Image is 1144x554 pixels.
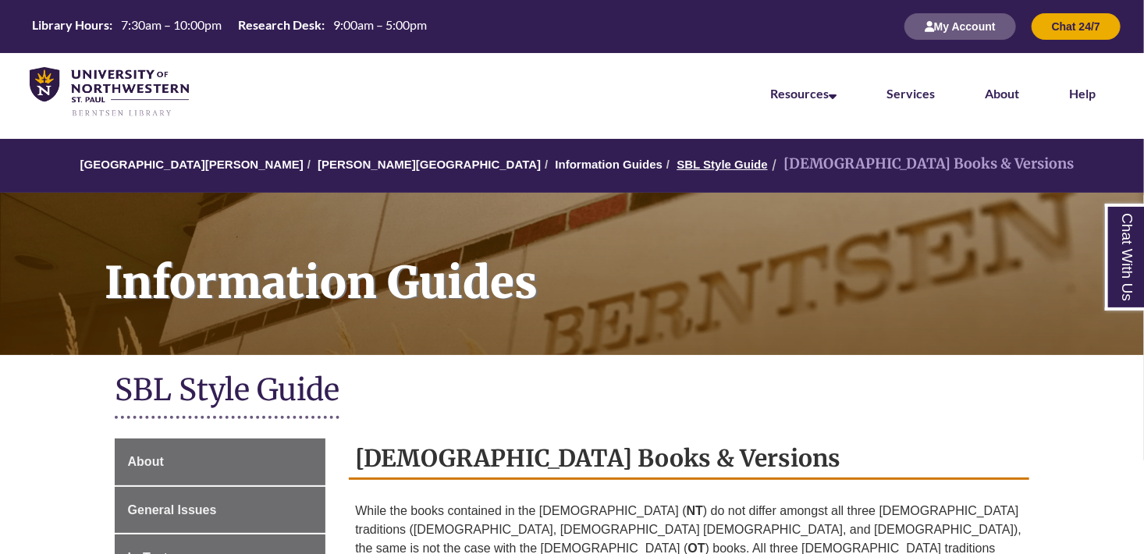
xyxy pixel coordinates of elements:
button: My Account [904,13,1016,40]
a: [GEOGRAPHIC_DATA][PERSON_NAME] [80,158,304,171]
span: General Issues [128,503,217,517]
a: SBL Style Guide [677,158,767,171]
a: Chat 24/7 [1032,20,1121,33]
a: Information Guides [556,158,663,171]
a: My Account [904,20,1016,33]
a: [PERSON_NAME][GEOGRAPHIC_DATA] [318,158,541,171]
a: Resources [770,86,837,101]
img: UNWSP Library Logo [30,67,189,118]
h1: Information Guides [87,193,1144,335]
button: Chat 24/7 [1032,13,1121,40]
a: Services [886,86,935,101]
a: General Issues [115,487,326,534]
a: Help [1069,86,1096,101]
a: About [115,439,326,485]
h1: SBL Style Guide [115,371,1030,412]
strong: NT [687,504,703,517]
th: Library Hours: [26,16,115,34]
a: About [985,86,1019,101]
li: [DEMOGRAPHIC_DATA] Books & Versions [768,153,1075,176]
span: About [128,455,164,468]
span: 7:30am – 10:00pm [121,17,222,32]
a: Hours Today [26,16,433,37]
table: Hours Today [26,16,433,36]
th: Research Desk: [232,16,327,34]
h2: [DEMOGRAPHIC_DATA] Books & Versions [349,439,1029,480]
span: 9:00am – 5:00pm [333,17,427,32]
